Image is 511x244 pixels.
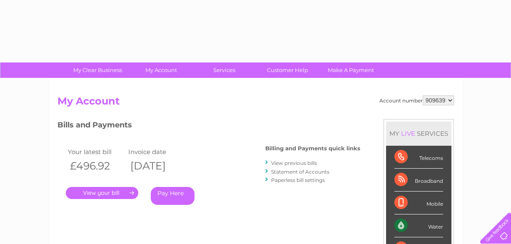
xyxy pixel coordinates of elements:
[379,95,454,105] div: Account number
[126,146,187,157] td: Invoice date
[394,169,443,192] div: Broadband
[386,122,451,145] div: MY SERVICES
[271,160,317,166] a: View previous bills
[63,62,132,78] a: My Clear Business
[151,187,194,205] a: Pay Here
[317,62,385,78] a: Make A Payment
[271,177,325,183] a: Paperless bill settings
[253,62,322,78] a: Customer Help
[265,145,360,152] h4: Billing and Payments quick links
[394,214,443,237] div: Water
[57,95,454,111] h2: My Account
[394,146,443,169] div: Telecoms
[190,62,259,78] a: Services
[66,146,126,157] td: Your latest bill
[66,187,138,199] a: .
[57,119,360,134] h3: Bills and Payments
[399,129,417,137] div: LIVE
[127,62,195,78] a: My Account
[66,157,126,174] th: £496.92
[271,169,329,175] a: Statement of Accounts
[126,157,187,174] th: [DATE]
[394,192,443,214] div: Mobile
